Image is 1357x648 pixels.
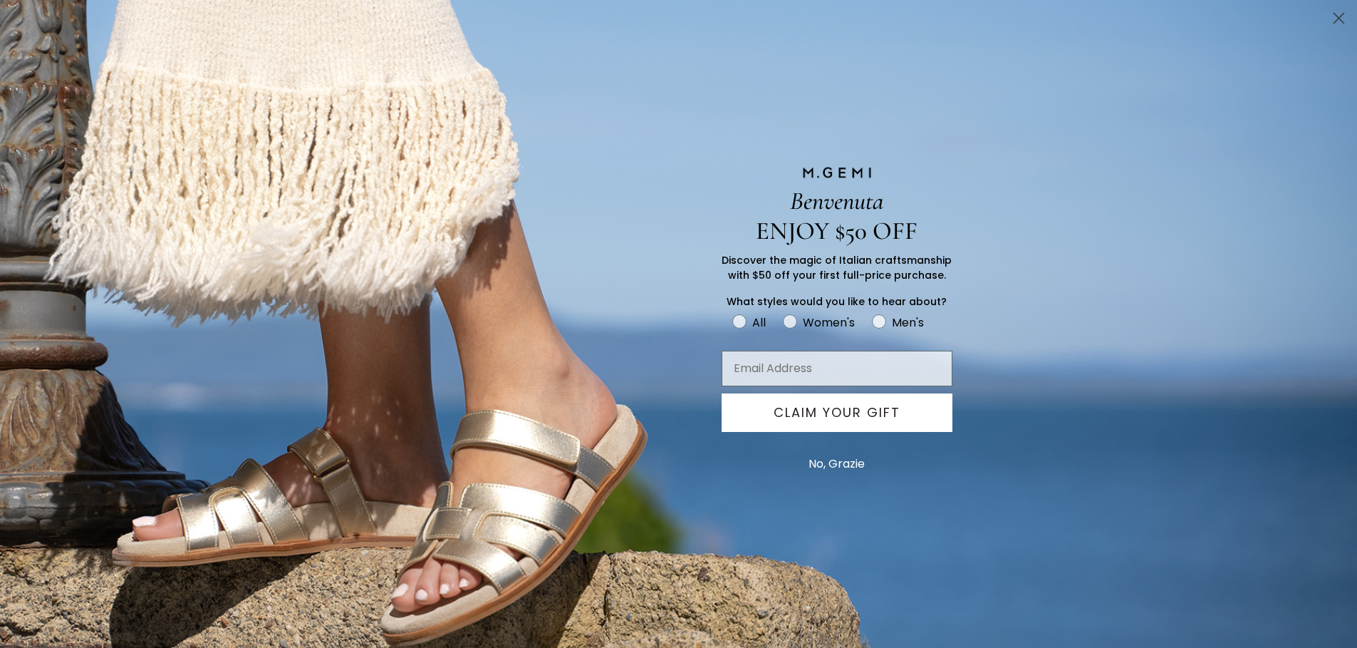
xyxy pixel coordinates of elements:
[803,314,855,331] div: Women's
[892,314,924,331] div: Men's
[722,253,952,282] span: Discover the magic of Italian craftsmanship with $50 off your first full-price purchase.
[722,351,952,386] input: Email Address
[1326,6,1351,31] button: Close dialog
[722,394,952,432] button: CLAIM YOUR GIFT
[801,166,873,179] img: M.GEMI
[790,186,883,216] span: Benvenuta
[752,314,766,331] div: All
[727,294,947,309] span: What styles would you like to hear about?
[801,446,872,482] button: No, Grazie
[756,216,917,246] span: ENJOY $50 OFF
